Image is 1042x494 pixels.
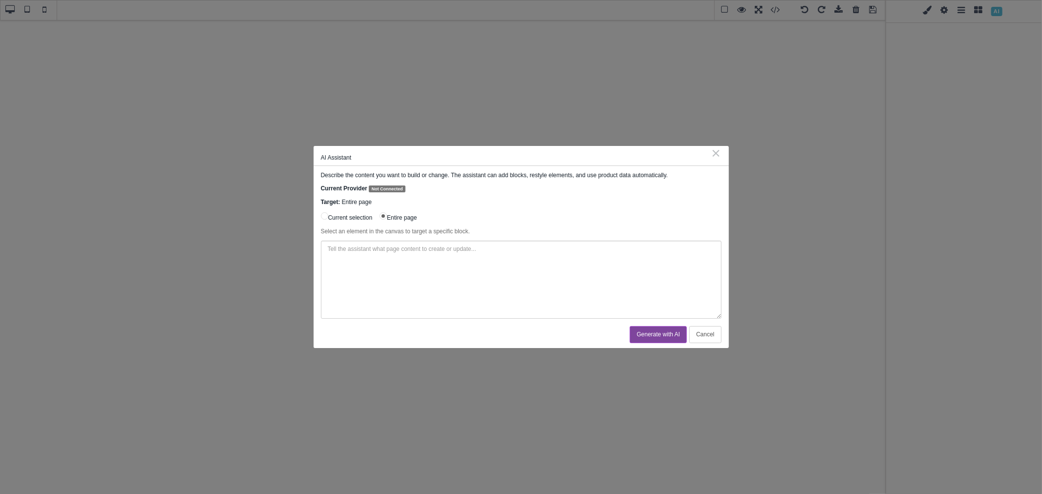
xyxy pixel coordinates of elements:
label: Current selection [321,211,373,222]
strong: Target: [321,199,340,206]
label: Entire page [380,211,417,222]
span: Entire page [342,199,372,206]
span: Not Connected [369,185,405,192]
div: AI Assistant [321,153,722,162]
button: Cancel [689,326,721,343]
p: Describe the content you want to build or change. The assistant can add blocks, restyle elements,... [321,171,722,180]
p: Select an element in the canvas to target a specific block. [321,227,722,236]
strong: Current Provider [321,185,367,192]
input: Entire page [380,212,387,220]
div: ⨯ [711,148,722,157]
input: Current selection [321,212,328,220]
button: Generate with AI [630,326,687,343]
